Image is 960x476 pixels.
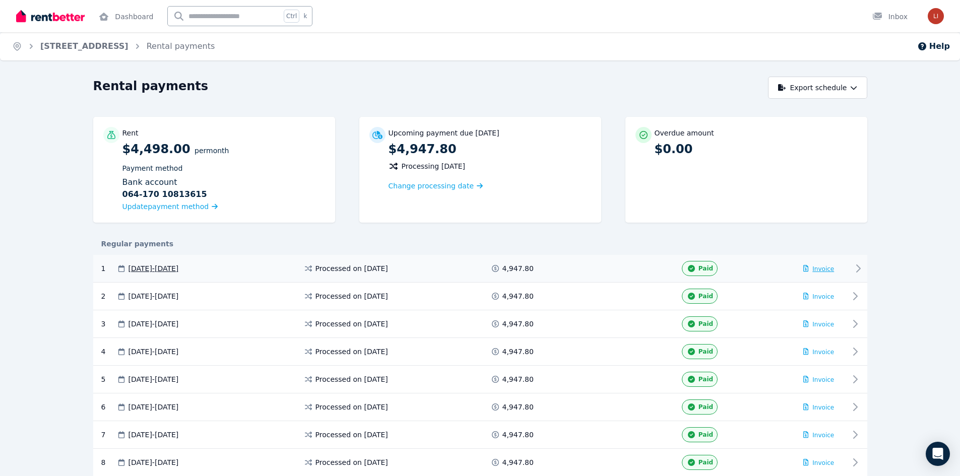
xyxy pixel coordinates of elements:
p: Overdue amount [655,128,714,138]
span: Paid [698,403,713,411]
div: 3 [101,316,116,331]
a: [STREET_ADDRESS] [40,41,129,51]
span: Invoice [812,293,834,300]
span: Processed on [DATE] [315,430,388,440]
span: Invoice [812,459,834,466]
img: RentBetter [16,9,85,24]
span: Paid [698,264,713,273]
span: Processed on [DATE] [315,319,388,329]
p: Rent [122,128,139,138]
span: 4,947.80 [502,430,534,440]
span: [DATE] - [DATE] [129,374,179,384]
img: SRC International Pty Ltd [928,8,944,24]
span: [DATE] - [DATE] [129,319,179,329]
span: Paid [698,320,713,328]
button: Help [917,40,950,52]
b: 064-170 10813615 [122,188,207,200]
div: 6 [101,399,116,415]
p: $4,947.80 [389,141,591,157]
span: Paid [698,458,713,466]
button: Invoice [803,402,834,412]
span: Processed on [DATE] [315,457,388,467]
p: Payment method [122,163,325,173]
span: [DATE] - [DATE] [129,430,179,440]
span: 4,947.80 [502,457,534,467]
button: Invoice [803,319,834,329]
span: Invoice [812,432,834,439]
span: Paid [698,292,713,300]
span: [DATE] - [DATE] [129,457,179,467]
h1: Rental payments [93,78,209,94]
button: Invoice [803,374,834,384]
button: Invoice [803,263,834,274]
span: Ctrl [284,10,299,23]
div: 8 [101,455,116,470]
div: 4 [101,344,116,359]
span: Invoice [812,404,834,411]
span: k [303,12,307,20]
button: Invoice [803,291,834,301]
span: Processing [DATE] [402,161,466,171]
div: 2 [101,289,116,304]
span: Processed on [DATE] [315,402,388,412]
div: Bank account [122,176,325,200]
span: Processed on [DATE] [315,263,388,274]
span: [DATE] - [DATE] [129,402,179,412]
div: Inbox [872,12,908,22]
button: Invoice [803,430,834,440]
button: Export schedule [768,77,867,99]
span: Processed on [DATE] [315,374,388,384]
a: Rental payments [147,41,215,51]
span: 4,947.80 [502,347,534,357]
span: Update payment method [122,202,209,211]
p: Upcoming payment due [DATE] [389,128,499,138]
span: Paid [698,375,713,383]
span: Invoice [812,349,834,356]
span: 4,947.80 [502,319,534,329]
div: Open Intercom Messenger [926,442,950,466]
span: Invoice [812,376,834,383]
div: Regular payments [93,239,867,249]
span: Change processing date [389,181,474,191]
div: 5 [101,372,116,387]
div: 1 [101,261,116,276]
span: per Month [195,147,229,155]
span: [DATE] - [DATE] [129,347,179,357]
p: $4,498.00 [122,141,325,213]
button: Invoice [803,457,834,467]
button: Invoice [803,347,834,357]
span: 4,947.80 [502,374,534,384]
span: Invoice [812,265,834,273]
span: [DATE] - [DATE] [129,263,179,274]
p: $0.00 [655,141,857,157]
span: Processed on [DATE] [315,347,388,357]
span: 4,947.80 [502,291,534,301]
span: Paid [698,431,713,439]
a: Change processing date [389,181,483,191]
span: 4,947.80 [502,263,534,274]
div: 7 [101,427,116,442]
span: 4,947.80 [502,402,534,412]
span: [DATE] - [DATE] [129,291,179,301]
span: Paid [698,348,713,356]
span: Processed on [DATE] [315,291,388,301]
span: Invoice [812,321,834,328]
